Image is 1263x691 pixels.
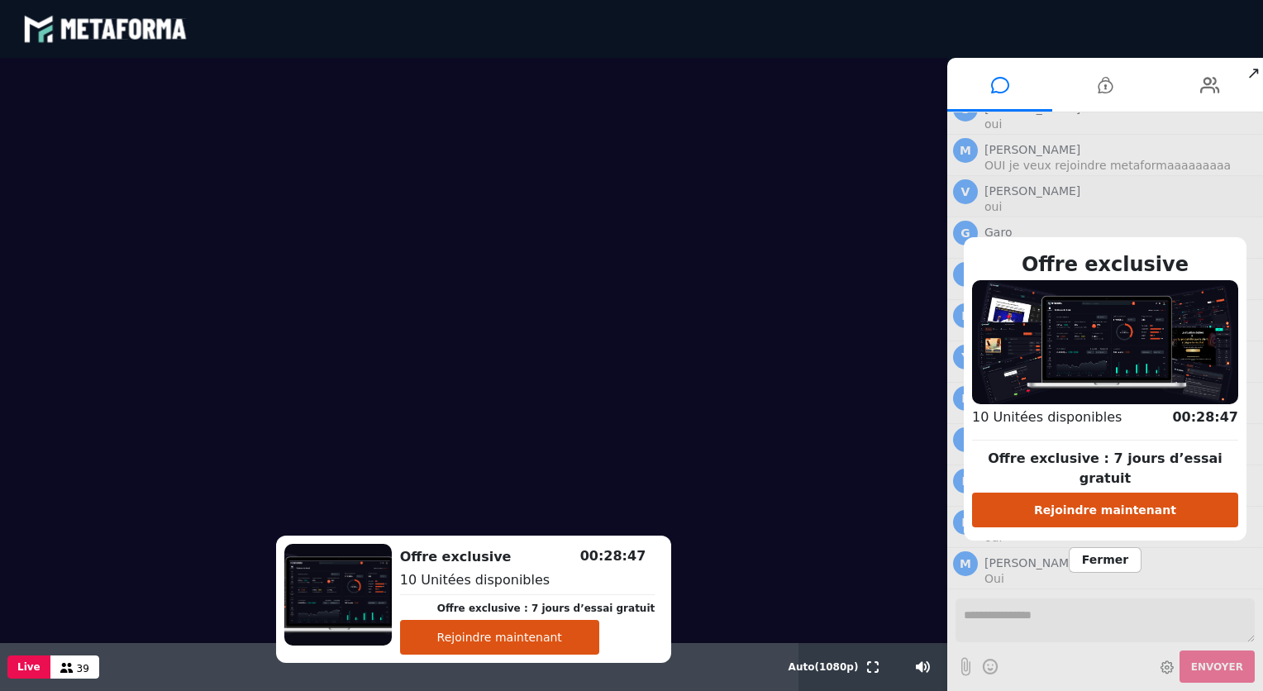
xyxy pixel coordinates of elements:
span: 10 Unitées disponibles [400,572,550,588]
button: Rejoindre maintenant [400,620,599,655]
span: 00:28:47 [580,548,646,564]
span: ↗ [1244,58,1263,88]
p: Offre exclusive : 7 jours d’essai gratuit [972,449,1238,488]
button: Auto(1080p) [785,643,862,691]
span: 00:28:47 [1172,409,1238,425]
img: 1739179564043-A1P6JPNQHWVVYF2vtlsBksFrceJM3QJX.png [284,544,392,646]
span: 39 [77,663,89,674]
span: 10 Unitées disponibles [972,409,1122,425]
button: Live [7,655,50,679]
button: Rejoindre maintenant [972,493,1238,527]
span: Fermer [1069,547,1141,573]
span: Auto ( 1080 p) [789,661,859,673]
h2: Offre exclusive [400,547,655,567]
p: Offre exclusive : 7 jours d’essai gratuit [437,601,655,616]
h2: Offre exclusive [972,250,1238,279]
img: 1739179564043-A1P6JPNQHWVVYF2vtlsBksFrceJM3QJX.png [972,280,1238,403]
